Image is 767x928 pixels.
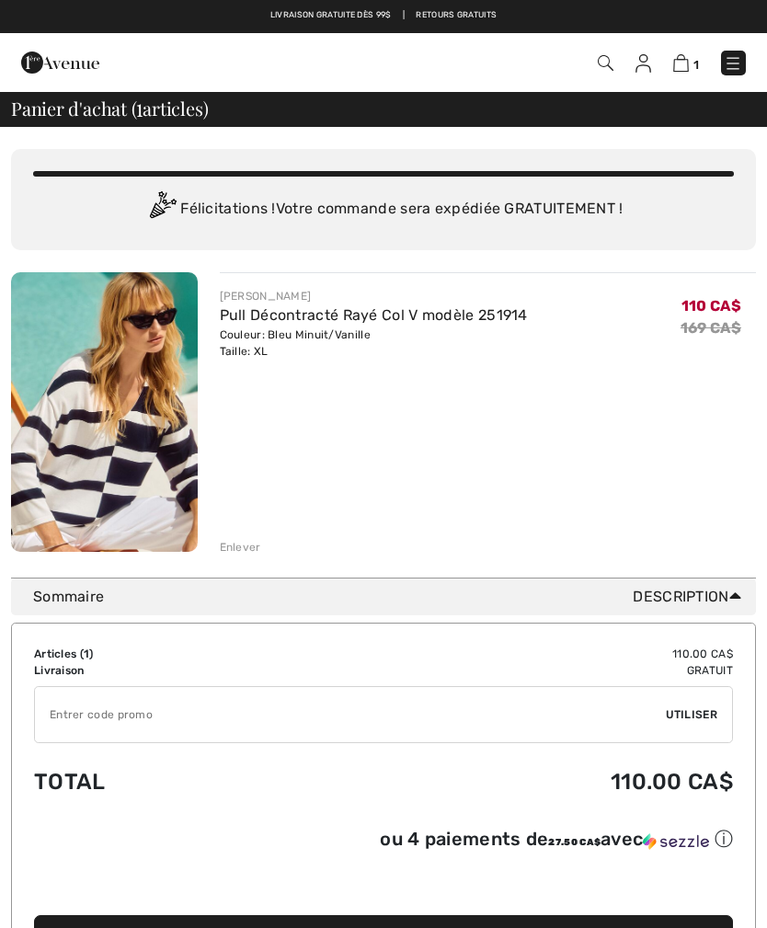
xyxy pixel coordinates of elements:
[681,297,741,315] span: 110 CA$
[11,272,198,552] img: Pull Décontracté Rayé Col V modèle 251914
[270,9,392,22] a: Livraison gratuite dès 99$
[21,44,99,81] img: 1ère Avenue
[11,99,208,118] span: Panier d'achat ( articles)
[416,9,497,22] a: Retours gratuits
[724,54,742,73] img: Menu
[681,319,741,337] s: 169 CA$
[633,586,749,608] span: Description
[34,827,733,858] div: ou 4 paiements de27.50 CA$avecSezzle Cliquez pour en savoir plus sur Sezzle
[548,837,601,848] span: 27.50 CA$
[35,687,666,742] input: Code promo
[635,54,651,73] img: Mes infos
[693,58,699,72] span: 1
[220,327,528,360] div: Couleur: Bleu Minuit/Vanille Taille: XL
[33,191,734,228] div: Félicitations ! Votre commande sera expédiée GRATUITEMENT !
[220,306,528,324] a: Pull Décontracté Rayé Col V modèle 251914
[84,647,89,660] span: 1
[673,52,699,74] a: 1
[292,750,733,813] td: 110.00 CA$
[220,288,528,304] div: [PERSON_NAME]
[34,662,292,679] td: Livraison
[34,646,292,662] td: Articles ( )
[380,827,733,852] div: ou 4 paiements de avec
[34,858,733,909] iframe: PayPal-paypal
[403,9,405,22] span: |
[136,95,143,119] span: 1
[673,54,689,72] img: Panier d'achat
[292,646,733,662] td: 110.00 CA$
[33,586,749,608] div: Sommaire
[34,750,292,813] td: Total
[643,833,709,850] img: Sezzle
[292,662,733,679] td: Gratuit
[666,706,717,723] span: Utiliser
[21,52,99,70] a: 1ère Avenue
[220,539,261,556] div: Enlever
[143,191,180,228] img: Congratulation2.svg
[598,55,613,71] img: Recherche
